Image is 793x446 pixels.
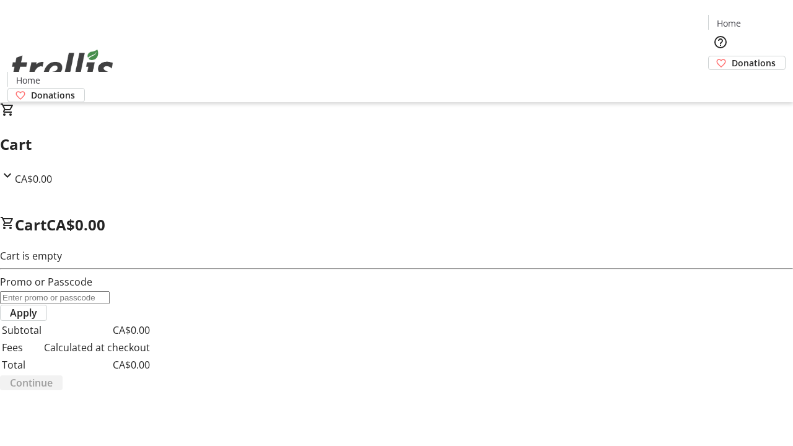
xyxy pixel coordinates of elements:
[732,56,776,69] span: Donations
[7,88,85,102] a: Donations
[31,89,75,102] span: Donations
[43,357,151,373] td: CA$0.00
[8,74,48,87] a: Home
[708,56,786,70] a: Donations
[1,357,42,373] td: Total
[717,17,741,30] span: Home
[1,322,42,338] td: Subtotal
[1,339,42,356] td: Fees
[708,70,733,95] button: Cart
[16,74,40,87] span: Home
[15,172,52,186] span: CA$0.00
[46,214,105,235] span: CA$0.00
[10,305,37,320] span: Apply
[43,339,151,356] td: Calculated at checkout
[43,322,151,338] td: CA$0.00
[7,36,118,98] img: Orient E2E Organization ELzzEJYDvm's Logo
[708,30,733,55] button: Help
[709,17,748,30] a: Home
